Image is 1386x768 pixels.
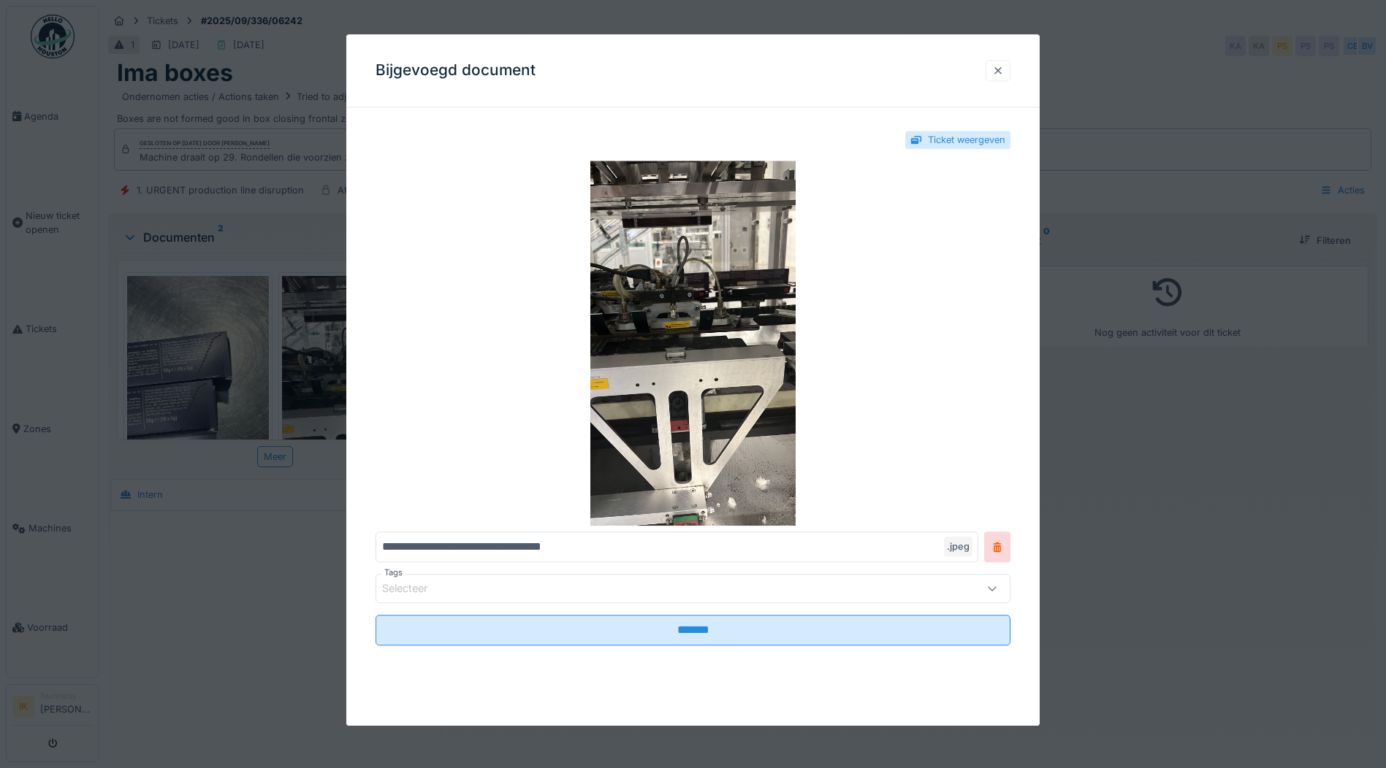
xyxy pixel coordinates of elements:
div: Selecteer [382,581,448,597]
label: Tags [381,567,405,580]
div: .jpeg [944,537,972,557]
div: Ticket weergeven [928,133,1005,147]
img: 5e4ff2d9-ee67-44f2-b8b9-9226d450ee92-27390A94-95EE-4FCF-89C1-4B5AA8AEEA9A.jpeg [376,161,1010,526]
h3: Bijgevoegd document [376,61,536,80]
